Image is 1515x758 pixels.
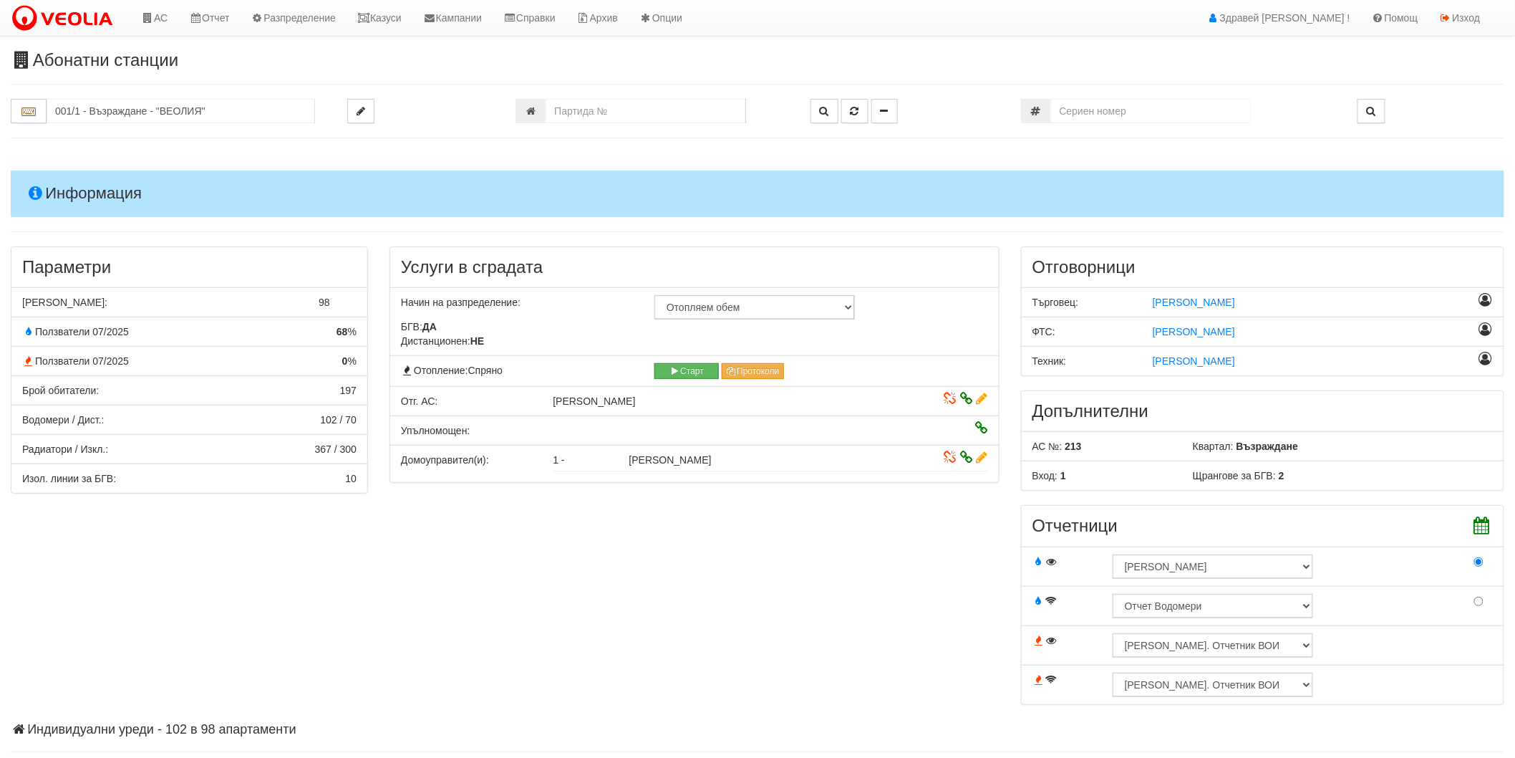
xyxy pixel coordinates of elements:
span: Вход: [1032,470,1058,481]
span: Техник: [1032,355,1067,367]
input: Партида № [546,99,746,123]
span: [PERSON_NAME] [1153,297,1235,308]
span: [PERSON_NAME] [1153,355,1235,367]
span: [PERSON_NAME] [629,454,712,466]
span: ФТС: [1032,326,1055,337]
span: 1 - [553,454,564,466]
span: Щрангове за БГВ: [1193,470,1276,481]
h3: Услуги в сградата [401,258,988,277]
h4: Индивидуални уреди - 102 в 98 апартаменти [11,723,1504,737]
strong: ДА [422,321,437,332]
h3: Отчетници [1032,517,1493,535]
h3: Параметри [22,258,357,277]
h3: Допълнителни [1032,402,1493,421]
span: Водомери / Дист.: [22,414,104,426]
span: Домоуправител(и): [401,454,489,466]
span: 102 / 70 [320,414,357,426]
span: Квартал: [1193,441,1234,452]
div: % от апартаментите с консумация по отчет за БГВ през миналия месец [11,325,367,339]
span: Ползватели 07/2025 [22,326,129,337]
span: [PERSON_NAME] [553,395,635,407]
span: АС №: [1032,441,1063,452]
span: % [337,325,357,339]
span: Дистанционен: [401,335,484,347]
span: [PERSON_NAME]: [22,297,107,308]
span: БГВ: [401,321,437,332]
h3: Отговорници [1032,258,1493,277]
b: 2 [1279,470,1284,481]
span: Ползватели 07/2025 [22,355,129,367]
span: 10 [345,473,357,484]
span: 197 [340,385,357,396]
span: Отопление: [401,365,503,376]
strong: НЕ [470,335,484,347]
input: Абонатна станция [47,99,315,123]
b: Възраждане [1236,441,1298,452]
input: Сериен номер [1051,99,1252,123]
span: Търговец: [1032,297,1079,308]
strong: 0 [342,355,348,367]
i: Назначаване като отговорник Търговец [1479,295,1493,305]
span: Спряно [468,365,503,376]
div: % от апартаментите с консумация по отчет за отопление през миналия месец [11,354,367,368]
b: 1 [1060,470,1066,481]
span: [PERSON_NAME] [1153,326,1235,337]
span: Радиатори / Изкл.: [22,443,108,455]
h4: Информация [11,171,1504,216]
strong: 68 [337,326,348,337]
span: % [342,354,357,368]
span: Начин на разпределение: [401,297,521,308]
span: Отговорник АС [401,395,438,407]
span: 98 [319,297,330,308]
i: Назначаване като отговорник Техник [1479,354,1493,364]
button: Старт [654,363,719,379]
i: Назначаване като отговорник ФТС [1479,325,1493,335]
span: Изол. линии за БГВ: [22,473,116,484]
b: 213 [1065,441,1082,452]
span: Упълномощен: [401,425,470,436]
span: Брой обитатели: [22,385,99,396]
img: VeoliaLogo.png [11,4,120,34]
h3: Абонатни станции [11,51,1504,69]
button: Протоколи [722,363,784,379]
span: 367 / 300 [315,443,357,455]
